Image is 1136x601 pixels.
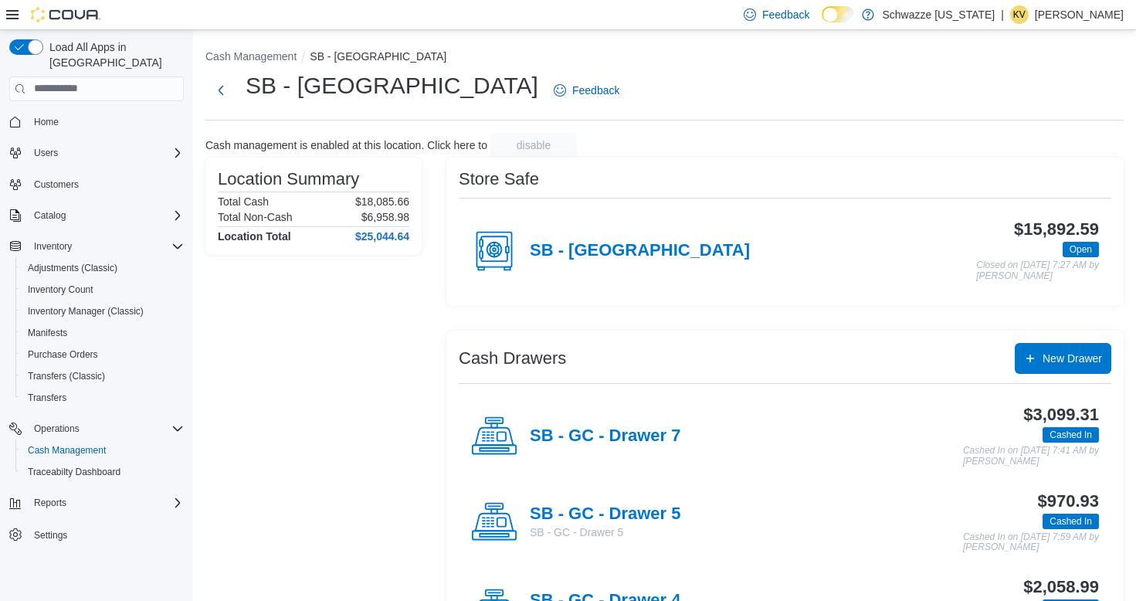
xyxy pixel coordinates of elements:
[34,147,58,159] span: Users
[15,257,190,279] button: Adjustments (Classic)
[34,178,79,191] span: Customers
[976,260,1099,281] p: Closed on [DATE] 7:27 AM by [PERSON_NAME]
[22,463,184,481] span: Traceabilty Dashboard
[218,211,293,223] h6: Total Non-Cash
[548,75,626,106] a: Feedback
[1043,514,1099,529] span: Cashed In
[762,7,809,22] span: Feedback
[28,144,64,162] button: Users
[34,497,66,509] span: Reports
[22,259,184,277] span: Adjustments (Classic)
[1038,492,1099,511] h3: $970.93
[572,83,619,98] span: Feedback
[1043,351,1102,366] span: New Drawer
[963,446,1099,467] p: Cashed In on [DATE] 7:41 AM by [PERSON_NAME]
[3,142,190,164] button: Users
[205,139,487,151] p: Cash management is enabled at this location. Click here to
[22,367,184,385] span: Transfers (Classic)
[28,262,117,274] span: Adjustments (Classic)
[28,113,65,131] a: Home
[28,419,184,438] span: Operations
[1014,220,1099,239] h3: $15,892.59
[218,170,359,188] h3: Location Summary
[22,324,73,342] a: Manifests
[15,461,190,483] button: Traceabilty Dashboard
[205,49,1124,67] nav: An example of EuiBreadcrumbs
[1063,242,1099,257] span: Open
[22,367,111,385] a: Transfers (Classic)
[22,389,73,407] a: Transfers
[22,280,184,299] span: Inventory Count
[28,284,93,296] span: Inventory Count
[28,419,86,438] button: Operations
[3,205,190,226] button: Catalog
[3,173,190,195] button: Customers
[28,144,184,162] span: Users
[459,349,566,368] h3: Cash Drawers
[28,175,184,194] span: Customers
[530,426,680,447] h4: SB - GC - Drawer 7
[22,345,104,364] a: Purchase Orders
[15,279,190,300] button: Inventory Count
[355,230,409,243] h4: $25,044.64
[205,50,297,63] button: Cash Management
[22,389,184,407] span: Transfers
[28,525,184,544] span: Settings
[1013,5,1026,24] span: KV
[218,230,291,243] h4: Location Total
[31,7,100,22] img: Cova
[1043,427,1099,443] span: Cashed In
[22,463,127,481] a: Traceabilty Dashboard
[1035,5,1124,24] p: [PERSON_NAME]
[22,259,124,277] a: Adjustments (Classic)
[530,525,680,540] p: SB - GC - Drawer 5
[28,175,85,194] a: Customers
[22,441,184,460] span: Cash Management
[28,526,73,545] a: Settings
[1050,428,1092,442] span: Cashed In
[15,440,190,461] button: Cash Management
[43,39,184,70] span: Load All Apps in [GEOGRAPHIC_DATA]
[34,529,67,542] span: Settings
[22,302,150,321] a: Inventory Manager (Classic)
[205,75,236,106] button: Next
[28,444,106,457] span: Cash Management
[15,344,190,365] button: Purchase Orders
[1023,406,1099,424] h3: $3,099.31
[22,345,184,364] span: Purchase Orders
[1001,5,1004,24] p: |
[28,112,184,131] span: Home
[28,348,98,361] span: Purchase Orders
[28,494,184,512] span: Reports
[15,365,190,387] button: Transfers (Classic)
[34,240,72,253] span: Inventory
[355,195,409,208] p: $18,085.66
[1070,243,1092,256] span: Open
[963,532,1099,553] p: Cashed In on [DATE] 7:59 AM by [PERSON_NAME]
[517,138,551,153] span: disable
[28,305,144,317] span: Inventory Manager (Classic)
[28,494,73,512] button: Reports
[3,418,190,440] button: Operations
[3,236,190,257] button: Inventory
[459,170,539,188] h3: Store Safe
[9,104,184,586] nav: Complex example
[3,523,190,545] button: Settings
[361,211,409,223] p: $6,958.98
[28,237,78,256] button: Inventory
[310,50,446,63] button: SB - [GEOGRAPHIC_DATA]
[1015,343,1111,374] button: New Drawer
[34,209,66,222] span: Catalog
[822,6,854,22] input: Dark Mode
[34,423,80,435] span: Operations
[3,492,190,514] button: Reports
[28,237,184,256] span: Inventory
[28,327,67,339] span: Manifests
[28,206,184,225] span: Catalog
[218,195,269,208] h6: Total Cash
[28,392,66,404] span: Transfers
[22,324,184,342] span: Manifests
[22,280,100,299] a: Inventory Count
[1050,514,1092,528] span: Cashed In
